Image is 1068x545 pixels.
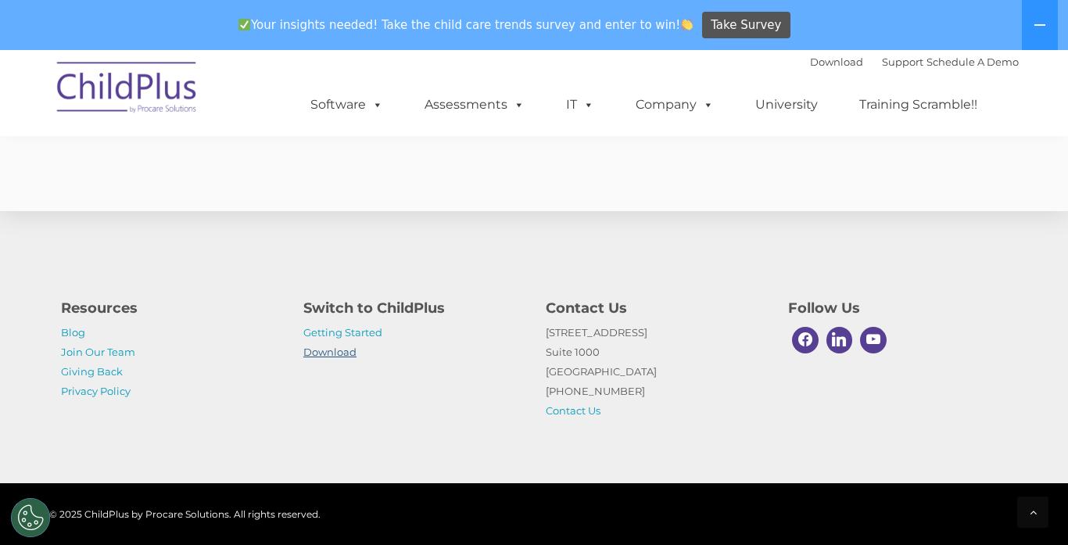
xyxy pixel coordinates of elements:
[681,19,693,30] img: 👏
[823,323,857,357] a: Linkedin
[620,89,729,120] a: Company
[11,498,50,537] button: Cookies Settings
[702,12,790,39] a: Take Survey
[546,404,600,417] a: Contact Us
[303,297,522,319] h4: Switch to ChildPlus
[61,385,131,397] a: Privacy Policy
[295,89,399,120] a: Software
[303,346,357,358] a: Download
[856,323,891,357] a: Youtube
[61,326,85,339] a: Blog
[49,508,321,520] span: © 2025 ChildPlus by Procare Solutions. All rights reserved.
[550,89,610,120] a: IT
[61,297,280,319] h4: Resources
[546,297,765,319] h4: Contact Us
[810,56,1019,68] font: |
[788,297,1007,319] h4: Follow Us
[409,89,540,120] a: Assessments
[810,56,863,68] a: Download
[926,56,1019,68] a: Schedule A Demo
[61,346,135,358] a: Join Our Team
[546,323,765,421] p: [STREET_ADDRESS] Suite 1000 [GEOGRAPHIC_DATA] [PHONE_NUMBER]
[303,326,382,339] a: Getting Started
[61,365,123,378] a: Giving Back
[882,56,923,68] a: Support
[238,19,250,30] img: ✅
[740,89,833,120] a: University
[844,89,993,120] a: Training Scramble!!
[231,10,700,41] span: Your insights needed! Take the child care trends survey and enter to win!
[788,323,823,357] a: Facebook
[49,51,206,129] img: ChildPlus by Procare Solutions
[711,12,781,39] span: Take Survey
